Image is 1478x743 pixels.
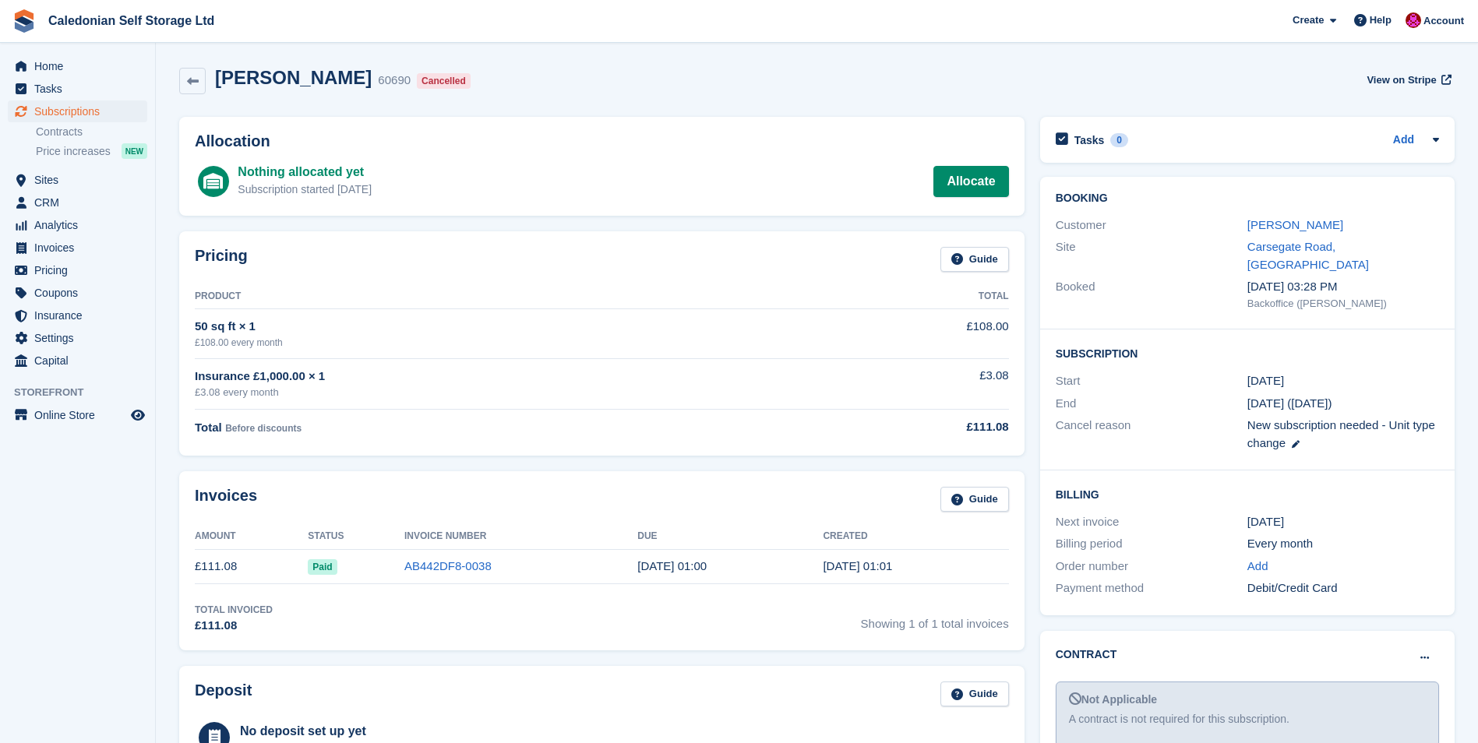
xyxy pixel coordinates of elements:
[34,259,128,281] span: Pricing
[8,404,147,426] a: menu
[34,78,128,100] span: Tasks
[1247,240,1369,271] a: Carsegate Road, [GEOGRAPHIC_DATA]
[1069,711,1426,727] div: A contract is not required for this subscription.
[1056,395,1247,413] div: End
[1056,579,1247,597] div: Payment method
[8,305,147,326] a: menu
[122,143,147,159] div: NEW
[378,72,411,90] div: 60690
[1247,218,1343,231] a: [PERSON_NAME]
[36,125,147,139] a: Contracts
[1247,418,1435,449] span: New subscription needed - Unit type change
[810,418,1009,436] div: £111.08
[36,143,147,160] a: Price increases NEW
[34,305,128,326] span: Insurance
[36,144,111,159] span: Price increases
[195,368,810,386] div: Insurance £1,000.00 × 1
[1110,133,1128,147] div: 0
[240,722,561,741] div: No deposit set up yet
[1056,417,1247,452] div: Cancel reason
[810,358,1009,409] td: £3.08
[34,237,128,259] span: Invoices
[34,350,128,371] span: Capital
[1247,513,1439,531] div: [DATE]
[195,549,308,584] td: £111.08
[1360,67,1455,93] a: View on Stripe
[8,169,147,191] a: menu
[417,73,471,89] div: Cancelled
[42,8,220,33] a: Caledonian Self Storage Ltd
[195,247,248,273] h2: Pricing
[195,421,222,434] span: Total
[810,309,1009,358] td: £108.00
[225,423,302,434] span: Before discounts
[195,318,810,336] div: 50 sq ft × 1
[1247,535,1439,553] div: Every month
[8,350,147,371] a: menu
[195,132,1009,150] h2: Allocation
[1074,133,1105,147] h2: Tasks
[1056,278,1247,311] div: Booked
[1056,345,1439,361] h2: Subscription
[823,524,1008,549] th: Created
[34,100,128,122] span: Subscriptions
[195,681,252,707] h2: Deposit
[8,100,147,122] a: menu
[8,192,147,213] a: menu
[34,55,128,77] span: Home
[12,9,36,33] img: stora-icon-8386f47178a22dfd0bd8f6a31ec36ba5ce8667c1dd55bd0f319d3a0aa187defe.svg
[1406,12,1421,28] img: Donald Mathieson
[195,603,273,617] div: Total Invoiced
[404,559,492,572] a: AB442DF8-0038
[195,524,308,549] th: Amount
[8,327,147,349] a: menu
[195,617,273,635] div: £111.08
[1056,646,1117,663] h2: Contract
[1247,579,1439,597] div: Debit/Credit Card
[308,524,404,549] th: Status
[8,237,147,259] a: menu
[215,67,372,88] h2: [PERSON_NAME]
[195,487,257,512] h2: Invoices
[1367,72,1436,88] span: View on Stripe
[129,406,147,424] a: Preview store
[195,385,810,400] div: £3.08 every month
[1393,132,1414,150] a: Add
[34,282,128,304] span: Coupons
[1370,12,1392,28] span: Help
[1293,12,1324,28] span: Create
[14,385,155,400] span: Storefront
[34,169,128,191] span: Sites
[861,603,1009,635] span: Showing 1 of 1 total invoices
[8,78,147,100] a: menu
[195,336,810,350] div: £108.00 every month
[195,284,810,309] th: Product
[1056,217,1247,234] div: Customer
[1247,558,1268,576] a: Add
[940,247,1009,273] a: Guide
[34,327,128,349] span: Settings
[8,259,147,281] a: menu
[940,681,1009,707] a: Guide
[34,214,128,236] span: Analytics
[1247,372,1284,390] time: 2024-12-01 01:00:00 UTC
[1056,192,1439,205] h2: Booking
[637,559,707,572] time: 2024-12-02 01:00:00 UTC
[238,181,372,198] div: Subscription started [DATE]
[933,166,1008,197] a: Allocate
[940,487,1009,512] a: Guide
[308,559,337,575] span: Paid
[1069,692,1426,708] div: Not Applicable
[1247,278,1439,296] div: [DATE] 03:28 PM
[238,163,372,181] div: Nothing allocated yet
[404,524,637,549] th: Invoice Number
[810,284,1009,309] th: Total
[1056,513,1247,531] div: Next invoice
[1056,535,1247,553] div: Billing period
[1056,372,1247,390] div: Start
[1423,13,1464,29] span: Account
[8,282,147,304] a: menu
[34,192,128,213] span: CRM
[1056,486,1439,502] h2: Billing
[1056,558,1247,576] div: Order number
